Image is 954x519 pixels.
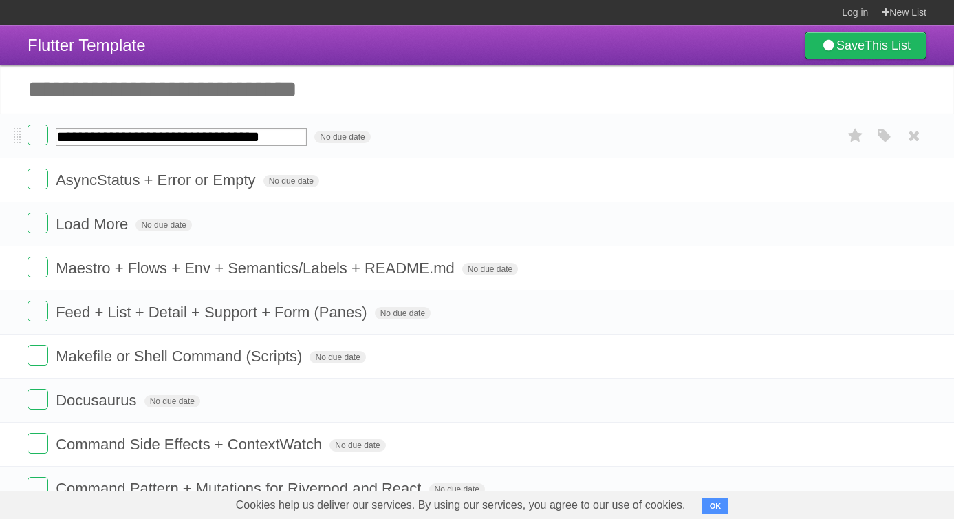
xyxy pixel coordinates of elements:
[56,304,370,321] span: Feed + List + Detail + Support + Form (Panes)
[329,439,385,452] span: No due date
[56,259,458,277] span: Maestro + Flows + Env + Semantics/Labels + README.md
[375,307,431,319] span: No due date
[310,351,365,363] span: No due date
[135,219,191,231] span: No due date
[56,436,325,453] span: Command Side Effects + ContextWatch
[28,389,48,410] label: Done
[222,491,700,519] span: Cookies help us deliver our services. By using our services, you agree to our use of cookies.
[28,213,48,233] label: Done
[28,477,48,498] label: Done
[865,39,911,52] b: This List
[28,433,48,454] label: Done
[805,32,926,59] a: SaveThis List
[28,301,48,321] label: Done
[56,480,424,497] span: Command Pattern + Mutations for Riverpod and React
[28,36,146,54] span: Flutter Template
[462,263,518,275] span: No due date
[56,215,131,233] span: Load More
[28,345,48,366] label: Done
[843,125,869,147] label: Star task
[56,171,259,189] span: AsyncStatus + Error or Empty
[28,257,48,277] label: Done
[314,131,370,143] span: No due date
[56,348,305,365] span: Makefile or Shell Command (Scripts)
[28,169,48,189] label: Done
[429,483,485,496] span: No due date
[56,392,140,409] span: Docusaurus
[702,498,729,514] button: OK
[144,395,200,407] span: No due date
[263,175,319,187] span: No due date
[28,125,48,145] label: Done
